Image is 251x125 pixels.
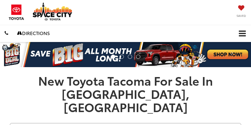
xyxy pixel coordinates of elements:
span: Saved [237,14,246,18]
a: Directions [13,25,54,42]
a: My Saved Vehicles [237,6,246,18]
button: Click to show site navigation [234,25,251,42]
img: Toyota [5,2,28,22]
img: Space City Toyota [33,2,75,21]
